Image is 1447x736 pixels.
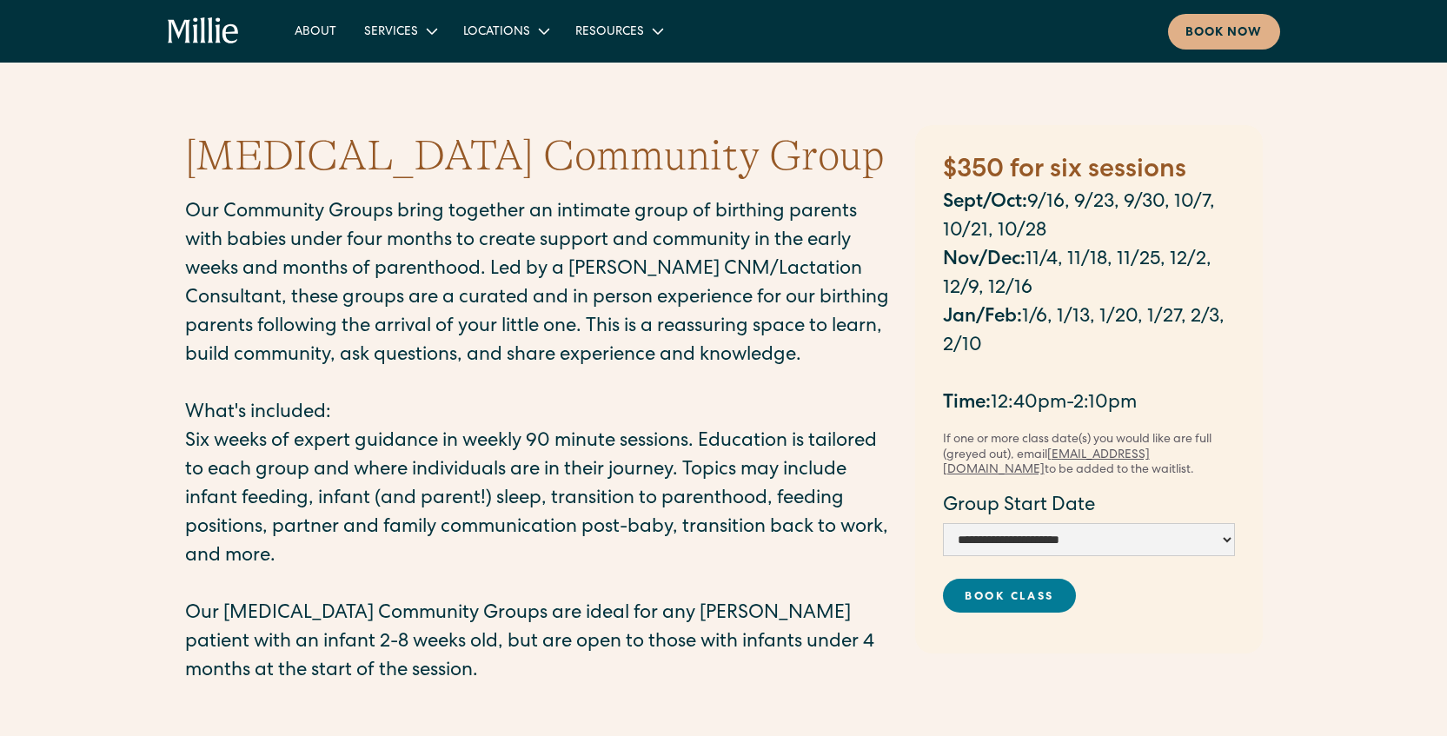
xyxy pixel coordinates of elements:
strong: Jan/Feb: [943,308,1022,328]
div: Resources [575,23,644,42]
div: Services [364,23,418,42]
p: Our [MEDICAL_DATA] Community Groups are ideal for any [PERSON_NAME] patient with an infant 2-8 we... [185,600,898,686]
strong: Sept/Oct: [943,194,1027,213]
p: 1/6, 1/13, 1/20, 1/27, 2/3, 2/10 [943,304,1235,361]
p: 9/16, 9/23, 9/30, 10/7, 10/21, 10/28 [943,189,1235,247]
strong: ‍ Time: [943,395,991,414]
a: home [168,17,240,45]
a: Book Class [943,579,1077,613]
p: Our Community Groups bring together an intimate group of birthing parents with babies under four ... [185,199,898,371]
div: If one or more class date(s) you would like are full (greyed out), email to be added to the waitl... [943,433,1235,479]
h1: [MEDICAL_DATA] Community Group [185,129,885,185]
div: Services [350,17,449,45]
div: Book now [1185,24,1263,43]
label: Group Start Date [943,493,1235,521]
p: ‍ [185,371,898,400]
strong: $350 for six sessions [943,158,1186,184]
a: Book now [1168,14,1280,50]
strong: Nov/Dec: [943,251,1026,270]
p: What's included: [185,400,898,428]
div: Locations [449,17,561,45]
p: Six weeks of expert guidance in weekly 90 minute sessions. Education is tailored to each group an... [185,428,898,572]
p: ‍ [185,572,898,600]
p: ‍ 12:40pm-2:10pm [943,361,1235,419]
p: 11/4, 11/18, 11/25, 12/2, 12/9, 12/16 [943,247,1235,304]
a: About [281,17,350,45]
div: Resources [561,17,675,45]
div: Locations [463,23,530,42]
